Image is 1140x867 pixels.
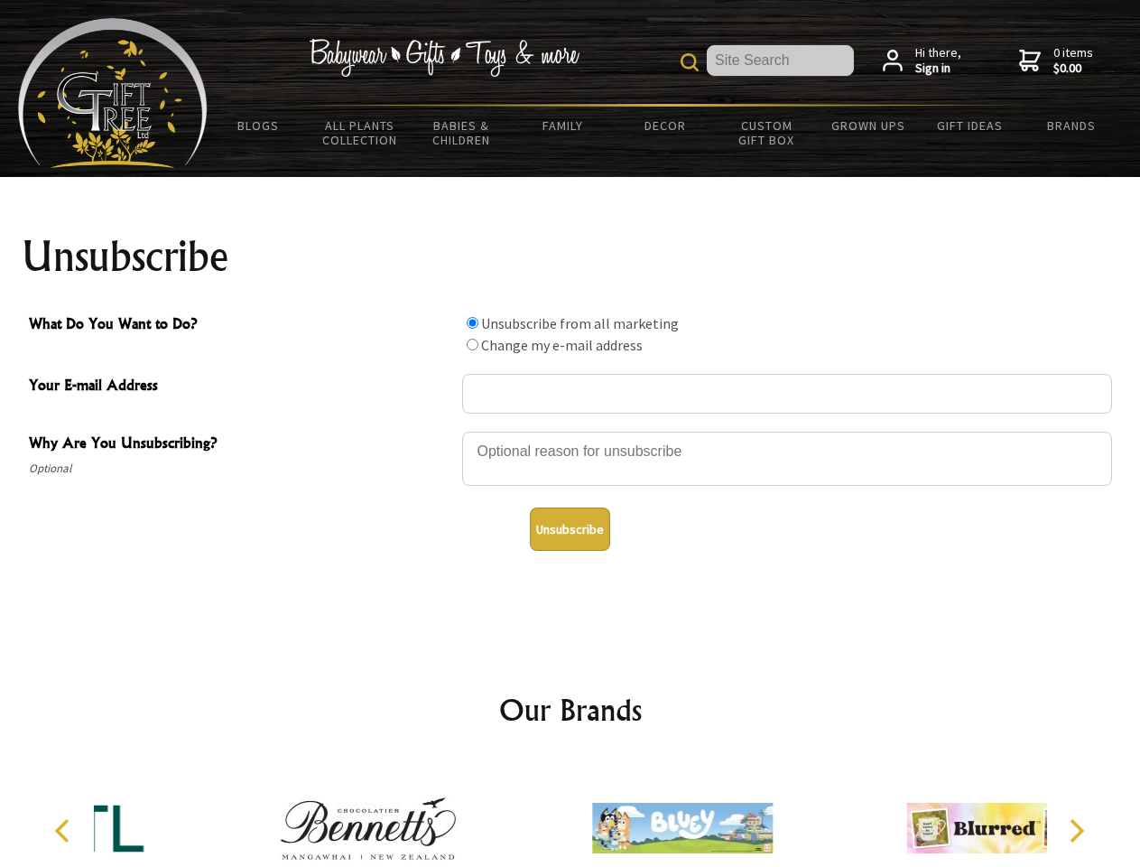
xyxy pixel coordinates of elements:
a: Family [513,107,615,144]
a: Custom Gift Box [716,107,818,159]
span: Your E-mail Address [29,374,453,400]
img: Babyware - Gifts - Toys and more... [18,18,208,168]
a: Decor [614,107,716,144]
textarea: Why Are You Unsubscribing? [462,432,1112,486]
span: Why Are You Unsubscribing? [29,432,453,458]
strong: Sign in [915,61,961,77]
label: Unsubscribe from all marketing [481,314,679,332]
h1: Unsubscribe [22,235,1119,278]
a: Grown Ups [817,107,919,144]
a: Gift Ideas [919,107,1021,144]
a: All Plants Collection [310,107,412,159]
a: BLOGS [208,107,310,144]
input: Site Search [707,45,854,76]
span: What Do You Want to Do? [29,312,453,339]
input: What Do You Want to Do? [467,317,478,329]
label: Change my e-mail address [481,336,643,354]
span: Optional [29,458,453,480]
strong: $0.00 [1053,61,1093,77]
button: Unsubscribe [530,508,610,551]
a: Brands [1021,107,1123,144]
a: Babies & Children [411,107,513,159]
input: What Do You Want to Do? [467,339,478,350]
button: Previous [45,811,85,851]
span: Hi there, [915,45,961,77]
a: Hi there,Sign in [883,45,961,77]
button: Next [1056,811,1096,851]
a: 0 items$0.00 [1019,45,1093,77]
img: Babywear - Gifts - Toys & more [309,39,579,77]
h2: Our Brands [36,688,1105,732]
span: 0 items [1053,44,1093,77]
img: product search [681,53,699,71]
input: Your E-mail Address [462,374,1112,414]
